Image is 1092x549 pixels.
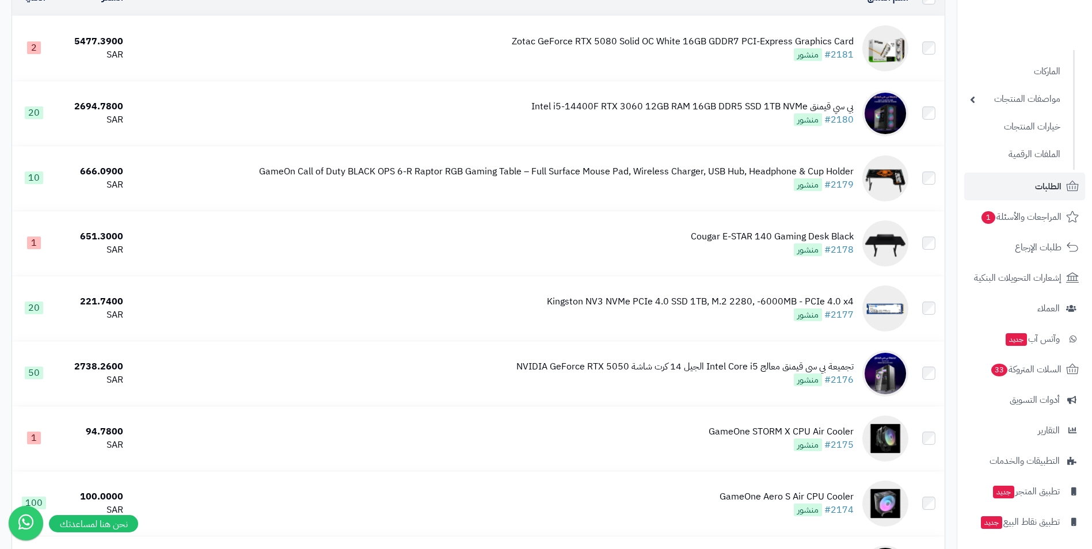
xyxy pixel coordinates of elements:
[824,373,854,387] a: #2176
[964,115,1066,139] a: خيارات المنتجات
[964,325,1085,353] a: وآتس آبجديد
[25,171,43,184] span: 10
[862,90,908,136] img: بي سي قيمنق Intel i5-14400F RTX 3060 12GB RAM 16GB DDR5 SSD 1TB NVMe
[794,373,822,386] span: منشور
[60,178,123,192] div: SAR
[27,432,41,444] span: 1
[1014,32,1081,56] img: logo-2.png
[991,364,1007,376] span: 33
[60,165,123,178] div: 666.0900
[964,142,1066,167] a: الملفات الرقمية
[60,295,123,308] div: 221.7400
[27,41,41,54] span: 2
[964,59,1066,84] a: الماركات
[964,295,1085,322] a: العملاء
[60,48,123,62] div: SAR
[60,308,123,322] div: SAR
[27,237,41,249] span: 1
[794,439,822,451] span: منشور
[1038,422,1060,439] span: التقارير
[794,178,822,191] span: منشور
[1037,300,1060,317] span: العملاء
[964,447,1085,475] a: التطبيقات والخدمات
[25,302,43,314] span: 20
[964,417,1085,444] a: التقارير
[862,350,908,396] img: تجميعة بي سي قيمنق معالج Intel Core i5 الجيل 14 كرت شاشة NVIDIA GeForce RTX 5050
[990,361,1061,378] span: السلات المتروكة
[862,415,908,462] img: GameOne STORM X CPU Air Cooler
[720,490,854,504] div: GameOne Aero S Air CPU Cooler
[794,113,822,126] span: منشور
[862,285,908,331] img: Kingston NV3 NVMe PCIe 4.0 SSD 1TB, M.2 2280, -6000MB - PCIe 4.0 x4
[60,373,123,387] div: SAR
[60,100,123,113] div: 2694.7800
[824,243,854,257] a: #2178
[60,360,123,373] div: 2738.2600
[964,203,1085,231] a: المراجعات والأسئلة1
[25,367,43,379] span: 50
[794,48,822,61] span: منشور
[1010,392,1060,408] span: أدوات التسويق
[547,295,854,308] div: Kingston NV3 NVMe PCIe 4.0 SSD 1TB, M.2 2280, -6000MB - PCIe 4.0 x4
[25,106,43,119] span: 20
[980,209,1061,225] span: المراجعات والأسئلة
[964,234,1085,261] a: طلبات الإرجاع
[1035,178,1061,195] span: الطلبات
[964,508,1085,536] a: تطبيق نقاط البيعجديد
[60,439,123,452] div: SAR
[1005,331,1060,347] span: وآتس آب
[1006,333,1027,346] span: جديد
[862,155,908,201] img: GameOn Call of Duty BLACK OPS 6-R Raptor RGB Gaming Table – Full Surface Mouse Pad, Wireless Char...
[22,497,46,509] span: 100
[981,516,1002,529] span: جديد
[60,243,123,257] div: SAR
[824,503,854,517] a: #2174
[990,453,1060,469] span: التطبيقات والخدمات
[964,173,1085,200] a: الطلبات
[794,243,822,256] span: منشور
[862,220,908,266] img: Cougar E-STAR 140 Gaming Desk Black
[60,425,123,439] div: 94.7800
[60,230,123,243] div: 651.3000
[691,230,854,243] div: Cougar E-STAR 140 Gaming Desk Black
[60,113,123,127] div: SAR
[531,100,854,113] div: بي سي قيمنق Intel i5-14400F RTX 3060 12GB RAM 16GB DDR5 SSD 1TB NVMe
[964,264,1085,292] a: إشعارات التحويلات البنكية
[824,308,854,322] a: #2177
[60,490,123,504] div: 100.0000
[974,270,1061,286] span: إشعارات التحويلات البنكية
[980,514,1060,530] span: تطبيق نقاط البيع
[794,308,822,321] span: منشور
[862,481,908,527] img: GameOne Aero S Air CPU Cooler
[981,211,995,224] span: 1
[964,87,1066,112] a: مواصفات المنتجات
[862,25,908,71] img: Zotac GeForce RTX 5080 Solid OC White 16GB GDDR7 PCI-Express Graphics Card
[964,356,1085,383] a: السلات المتروكة33
[794,504,822,516] span: منشور
[824,113,854,127] a: #2180
[60,35,123,48] div: 5477.3900
[964,478,1085,505] a: تطبيق المتجرجديد
[824,48,854,62] a: #2181
[964,386,1085,414] a: أدوات التسويق
[824,178,854,192] a: #2179
[709,425,854,439] div: GameOne STORM X CPU Air Cooler
[992,483,1060,500] span: تطبيق المتجر
[259,165,854,178] div: GameOn Call of Duty BLACK OPS 6-R Raptor RGB Gaming Table – Full Surface Mouse Pad, Wireless Char...
[512,35,854,48] div: Zotac GeForce RTX 5080 Solid OC White 16GB GDDR7 PCI-Express Graphics Card
[516,360,854,373] div: تجميعة بي سي قيمنق معالج Intel Core i5 الجيل 14 كرت شاشة NVIDIA GeForce RTX 5050
[60,504,123,517] div: SAR
[993,486,1014,498] span: جديد
[1015,239,1061,256] span: طلبات الإرجاع
[824,438,854,452] a: #2175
